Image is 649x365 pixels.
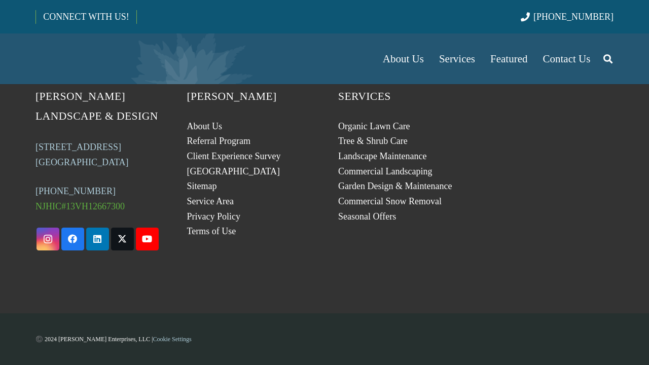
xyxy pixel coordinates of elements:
a: Terms of Use [187,226,236,236]
a: Seasonal Offers [338,211,396,222]
a: YouTube [136,228,159,250]
a: [PHONE_NUMBER] [35,186,116,196]
a: About Us [375,33,431,84]
a: Contact Us [535,33,598,84]
a: Organic Lawn Care [338,121,410,131]
span: About Us [383,53,424,65]
a: About Us [187,121,223,131]
span: Featured [490,53,527,65]
a: Landscape Maintenance [338,151,426,161]
a: [STREET_ADDRESS][GEOGRAPHIC_DATA] [35,142,129,167]
a: Privacy Policy [187,211,241,222]
a: LinkedIn [86,228,109,250]
a: Tree & Shrub Care [338,136,408,146]
a: Sitemap [187,181,217,191]
span: Contact [PERSON_NAME] Landscape & Design [35,70,158,122]
span: Award-Winning Services [338,70,433,102]
a: Client Experience Survey [187,151,281,161]
a: 19BorstLandscape_Logo_W [490,67,614,124]
a: Search [598,46,618,71]
a: [PHONE_NUMBER] [521,12,614,22]
a: Instagram [37,228,59,250]
span: [PHONE_NUMBER] [533,12,614,22]
span: About [PERSON_NAME] [187,70,277,102]
a: Services [431,33,483,84]
a: Mariani_Badge_Full_Founder [490,151,614,219]
a: Service Area [187,196,234,206]
a: Facebook [61,228,84,250]
a: Cookie Settings [153,336,191,343]
p: ©️️️ 2024 [PERSON_NAME] Enterprises, LLC | [35,332,614,347]
a: Commercial Landscaping [338,166,432,176]
span: Services [439,53,475,65]
a: CONNECT WITH US! [36,5,136,29]
a: X [111,228,134,250]
a: Featured [483,33,535,84]
a: Borst-Logo [35,39,204,79]
a: Commercial Snow Removal [338,196,442,206]
a: Referral Program [187,136,250,146]
span: Contact Us [543,53,591,65]
a: Garden Design & Maintenance [338,181,452,191]
a: [GEOGRAPHIC_DATA] [187,166,280,176]
span: NJHIC#13VH12667300 [35,201,125,211]
a: 23-24_Proud_Member_logo [490,233,614,295]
